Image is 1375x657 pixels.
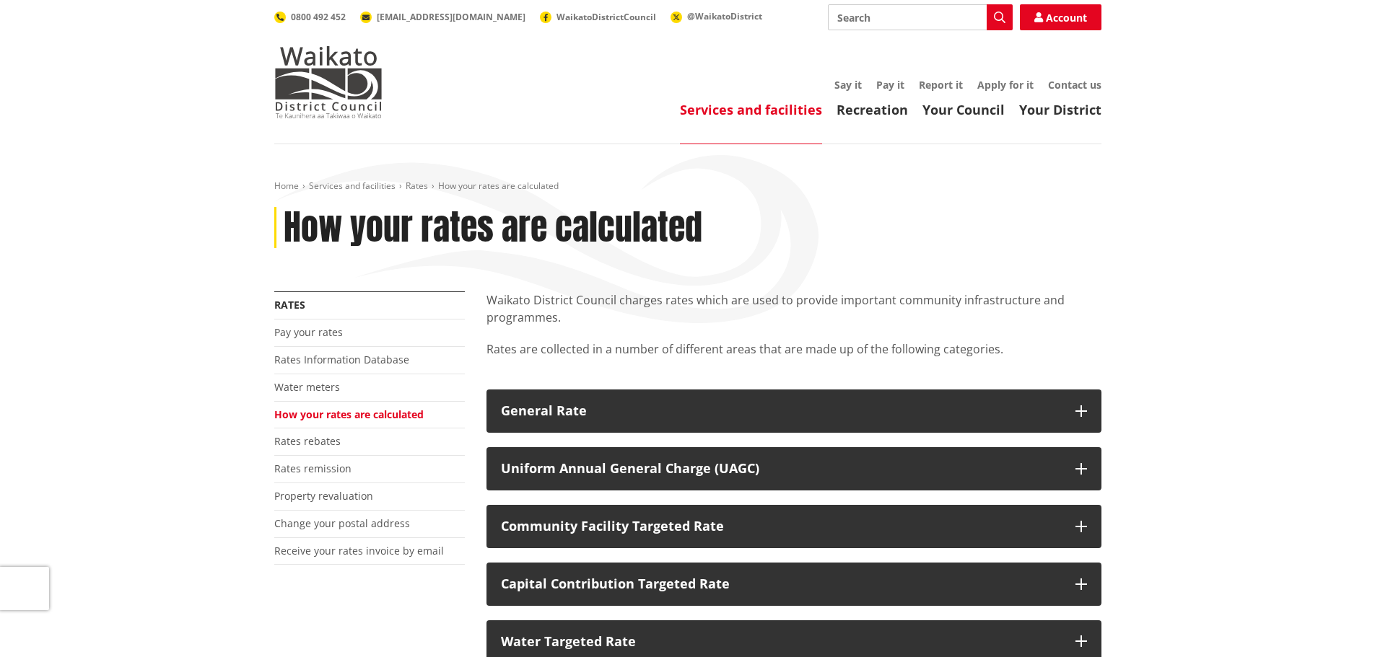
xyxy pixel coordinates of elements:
[834,78,862,92] a: Say it
[1020,4,1101,30] a: Account
[556,11,656,23] span: WaikatoDistrictCouncil
[687,10,762,22] span: @WaikatoDistrict
[486,563,1101,606] button: Capital Contribution Targeted Rate
[274,353,409,366] a: Rates Information Database
[501,635,1061,649] div: Water Targeted Rate
[377,11,525,23] span: [EMAIL_ADDRESS][DOMAIN_NAME]
[977,78,1034,92] a: Apply for it
[274,516,410,530] a: Change your postal address
[438,180,559,192] span: How your rates are calculated
[274,380,340,394] a: Water meters
[274,180,1101,193] nav: breadcrumb
[501,519,1061,534] div: Community Facility Targeted Rate
[274,489,373,503] a: Property revaluation
[274,298,305,312] a: Rates
[274,407,424,421] a: How your rates are calculated
[828,4,1013,30] input: Search input
[1019,101,1101,118] a: Your District
[837,101,908,118] a: Recreation
[274,46,383,118] img: Waikato District Council - Te Kaunihera aa Takiwaa o Waikato
[486,340,1101,375] p: Rates are collected in a number of different areas that are made up of the following categories.
[274,544,444,557] a: Receive your rates invoice by email
[919,78,963,92] a: Report it
[1048,78,1101,92] a: Contact us
[540,11,656,23] a: WaikatoDistrictCouncil
[284,207,702,249] h1: How your rates are calculated
[922,101,1005,118] a: Your Council
[486,291,1101,326] p: Waikato District Council charges rates which are used to provide important community infrastructu...
[486,389,1101,433] button: General Rate
[671,10,762,22] a: @WaikatoDistrict
[274,325,343,339] a: Pay your rates
[501,462,1061,476] div: Uniform Annual General Charge (UAGC)
[501,577,1061,591] div: Capital Contribution Targeted Rate
[274,180,299,192] a: Home
[680,101,822,118] a: Services and facilities
[291,11,346,23] span: 0800 492 452
[406,180,428,192] a: Rates
[274,11,346,23] a: 0800 492 452
[876,78,904,92] a: Pay it
[501,404,1061,418] div: General Rate
[274,434,341,448] a: Rates rebates
[360,11,525,23] a: [EMAIL_ADDRESS][DOMAIN_NAME]
[486,447,1101,490] button: Uniform Annual General Charge (UAGC)
[274,462,352,475] a: Rates remission
[309,180,396,192] a: Services and facilities
[486,505,1101,548] button: Community Facility Targeted Rate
